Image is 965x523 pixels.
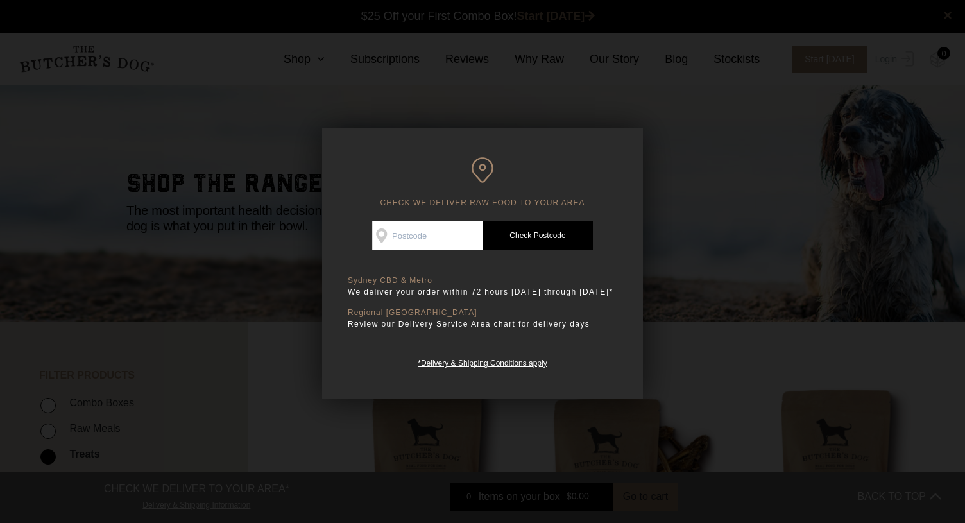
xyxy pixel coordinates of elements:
p: Review our Delivery Service Area chart for delivery days [348,318,617,330]
h6: CHECK WE DELIVER RAW FOOD TO YOUR AREA [348,157,617,208]
p: Sydney CBD & Metro [348,276,617,286]
p: We deliver your order within 72 hours [DATE] through [DATE]* [348,286,617,298]
a: *Delivery & Shipping Conditions apply [418,356,547,368]
input: Postcode [372,221,482,250]
a: Check Postcode [482,221,593,250]
p: Regional [GEOGRAPHIC_DATA] [348,308,617,318]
